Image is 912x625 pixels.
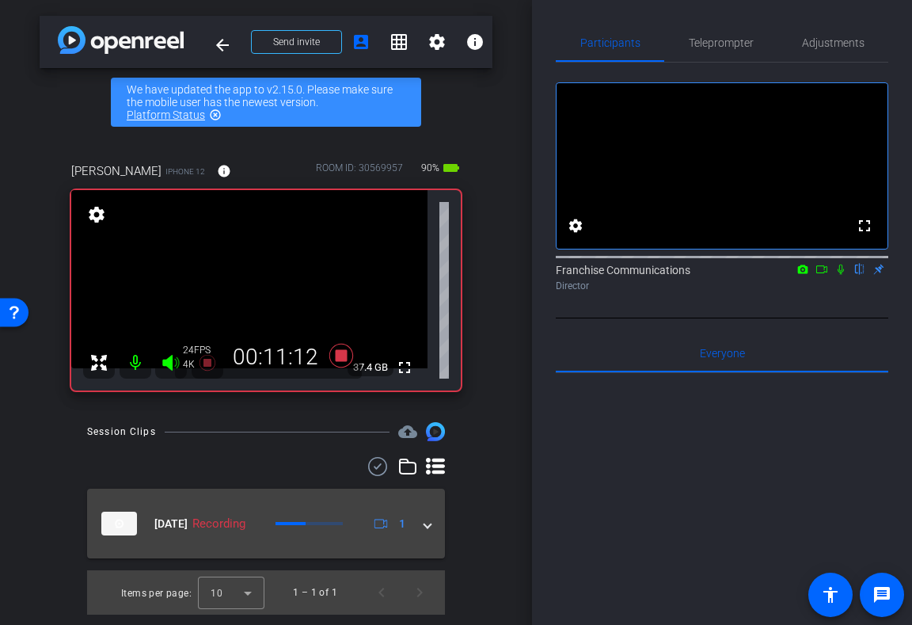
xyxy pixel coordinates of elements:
[87,489,445,558] mat-expansion-panel-header: thumb-nail[DATE]Recording1
[209,109,222,121] mat-icon: highlight_off
[213,36,232,55] mat-icon: arrow_back
[395,358,414,377] mat-icon: fullscreen
[556,279,888,293] div: Director
[580,37,640,48] span: Participants
[183,344,222,356] div: 24
[802,37,864,48] span: Adjustments
[71,162,161,180] span: [PERSON_NAME]
[251,30,342,54] button: Send invite
[222,344,329,371] div: 00:11:12
[398,422,417,441] mat-icon: cloud_upload
[121,585,192,601] div: Items per page:
[58,26,184,54] img: app-logo
[821,585,840,604] mat-icon: accessibility
[87,424,156,440] div: Session Clips
[442,158,461,177] mat-icon: battery_std
[194,345,211,356] span: FPS
[465,32,484,51] mat-icon: info
[872,585,891,604] mat-icon: message
[101,512,137,535] img: thumb-nail
[700,348,745,359] span: Everyone
[351,32,370,51] mat-icon: account_box
[427,32,446,51] mat-icon: settings
[689,37,754,48] span: Teleprompter
[217,164,231,178] mat-icon: info
[348,358,393,377] span: 37.4 GB
[363,574,401,612] button: Previous page
[398,422,417,441] span: Destinations for your clips
[183,358,222,371] div: 4K
[389,32,408,51] mat-icon: grid_on
[426,422,445,441] img: Session clips
[111,78,421,127] div: We have updated the app to v2.15.0. Please make sure the mobile user has the newest version.
[316,161,403,184] div: ROOM ID: 30569957
[293,585,337,600] div: 1 – 1 of 1
[399,516,405,532] span: 1
[127,109,205,121] a: Platform Status
[556,262,888,293] div: Franchise Communications
[85,205,108,224] mat-icon: settings
[855,216,874,235] mat-icon: fullscreen
[273,36,320,48] span: Send invite
[184,515,253,533] div: Recording
[419,155,442,181] span: 90%
[401,574,439,612] button: Next page
[566,216,585,235] mat-icon: settings
[165,166,205,177] span: iPhone 12
[154,516,188,532] span: [DATE]
[850,261,869,276] mat-icon: flip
